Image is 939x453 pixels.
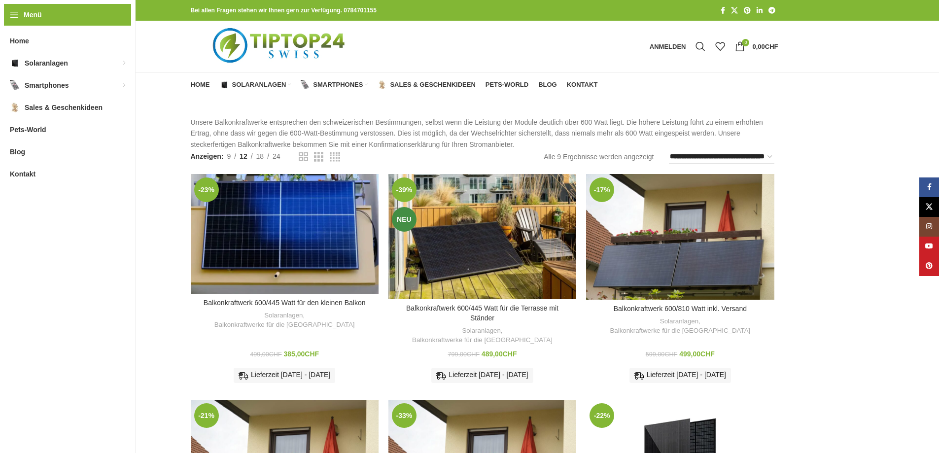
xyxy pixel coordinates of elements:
div: Lieferzeit [DATE] - [DATE] [234,368,335,383]
img: Solaranlagen [220,80,229,89]
a: Rasteransicht 4 [330,151,340,163]
span: Kontakt [567,81,598,89]
a: Pinterest Social Link [741,4,754,17]
a: Balkonkraftwerke für die [GEOGRAPHIC_DATA] [610,326,750,336]
span: Blog [10,143,25,161]
a: Balkonkraftwerk 600/445 Watt für die Terrasse mit Ständer [406,304,558,322]
span: Neu [392,207,417,232]
div: , [196,311,374,329]
a: Solaranlagen [220,75,291,95]
span: -39% [392,177,417,202]
a: Balkonkraftwerk 600/810 Watt inkl. Versand [614,305,747,313]
span: -23% [194,177,219,202]
a: Balkonkraftwerk 600/445 Watt für den kleinen Balkon [191,174,379,294]
a: Suche [691,36,710,56]
a: X Social Link [728,4,741,17]
bdi: 799,00 [448,351,480,358]
span: Home [191,81,210,89]
a: Pinterest Social Link [919,256,939,276]
div: Lieferzeit [DATE] - [DATE] [431,368,533,383]
a: YouTube Social Link [919,237,939,256]
span: 9 [227,152,231,160]
span: 24 [273,152,280,160]
span: Pets-World [10,121,46,139]
a: Logo der Website [191,42,370,50]
span: CHF [503,350,517,358]
a: Balkonkraftwerke für die [GEOGRAPHIC_DATA] [214,320,355,330]
bdi: 599,00 [646,351,677,358]
select: Shop-Reihenfolge [669,150,774,164]
span: Anmelden [650,43,686,50]
a: 18 [253,151,268,162]
span: CHF [269,351,282,358]
span: CHF [305,350,319,358]
span: CHF [765,43,778,50]
span: Sales & Geschenkideen [25,99,103,116]
div: Lieferzeit [DATE] - [DATE] [629,368,731,383]
a: Solaranlagen [660,317,698,326]
span: Blog [538,81,557,89]
bdi: 499,00 [250,351,281,358]
span: CHF [700,350,715,358]
div: Meine Wunschliste [710,36,730,56]
span: -17% [590,177,614,202]
bdi: 385,00 [284,350,319,358]
div: Hauptnavigation [186,75,603,95]
img: Sales & Geschenkideen [10,103,20,112]
a: Balkonkraftwerk 600/445 Watt für die Terrasse mit Ständer [388,174,576,299]
a: 0 0,00CHF [730,36,783,56]
span: Pets-World [486,81,528,89]
a: X Social Link [919,197,939,217]
span: Smartphones [313,81,363,89]
a: Anmelden [645,36,691,56]
span: Home [10,32,29,50]
a: 12 [236,151,251,162]
a: Home [191,75,210,95]
a: Smartphones [301,75,368,95]
a: Kontakt [567,75,598,95]
img: Smartphones [10,80,20,90]
span: Solaranlagen [25,54,68,72]
a: Pets-World [486,75,528,95]
span: Sales & Geschenkideen [390,81,475,89]
img: Smartphones [301,80,310,89]
a: 24 [269,151,284,162]
p: Alle 9 Ergebnisse werden angezeigt [544,151,654,162]
span: Solaranlagen [232,81,286,89]
a: Balkonkraftwerk 600/810 Watt inkl. Versand [586,174,774,300]
span: CHF [467,351,480,358]
span: -33% [392,403,417,428]
span: Anzeigen [191,151,224,162]
div: , [393,326,571,345]
span: -22% [590,403,614,428]
span: 12 [240,152,247,160]
span: 0 [742,39,749,46]
a: Telegram Social Link [765,4,778,17]
img: Tiptop24 Nachhaltige & Faire Produkte [191,21,370,72]
a: Instagram Social Link [919,217,939,237]
strong: Bei allen Fragen stehen wir Ihnen gern zur Verfügung. 0784701155 [191,7,377,14]
img: Sales & Geschenkideen [378,80,386,89]
span: Kontakt [10,165,35,183]
div: , [591,317,769,335]
a: Rasteransicht 3 [314,151,323,163]
a: LinkedIn Social Link [754,4,765,17]
p: Unsere Balkonkraftwerke entsprechen den schweizerischen Bestimmungen, selbst wenn die Leistung de... [191,117,778,150]
a: Rasteransicht 2 [299,151,308,163]
a: Solaranlagen [264,311,303,320]
a: Blog [538,75,557,95]
a: Facebook Social Link [718,4,728,17]
a: Sales & Geschenkideen [378,75,475,95]
span: Smartphones [25,76,69,94]
bdi: 499,00 [679,350,715,358]
a: Balkonkraftwerke für die [GEOGRAPHIC_DATA] [412,336,553,345]
span: CHF [664,351,677,358]
a: Solaranlagen [462,326,500,336]
span: 18 [256,152,264,160]
bdi: 0,00 [752,43,778,50]
bdi: 489,00 [482,350,517,358]
a: Facebook Social Link [919,177,939,197]
a: Balkonkraftwerk 600/445 Watt für den kleinen Balkon [204,299,366,307]
span: -21% [194,403,219,428]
